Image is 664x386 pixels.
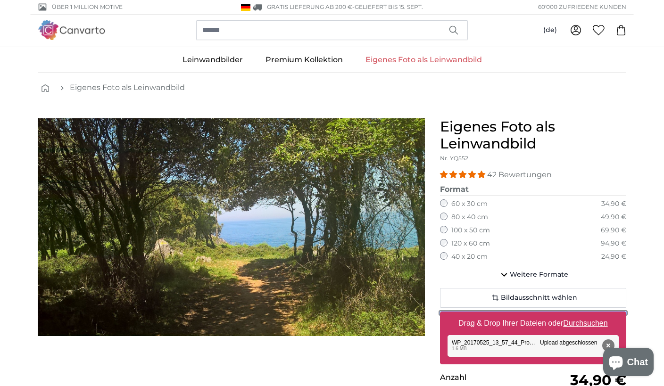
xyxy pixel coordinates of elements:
div: 94,90 € [601,239,626,248]
a: Premium Kollektion [254,48,354,72]
button: Bildausschnitt wählen [440,288,626,308]
img: Deutschland [241,4,250,11]
a: Eigenes Foto als Leinwandbild [70,82,185,93]
a: Eigenes Foto als Leinwandbild [354,48,493,72]
span: Nr. YQ552 [440,155,468,162]
u: Durchsuchen [564,319,608,327]
span: 42 Bewertungen [487,170,552,179]
legend: Format [440,184,626,196]
inbox-online-store-chat: Onlineshop-Chat von Shopify [600,348,656,378]
h1: Eigenes Foto als Leinwandbild [440,118,626,152]
label: 60 x 30 cm [451,199,488,209]
img: personalised-canvas-print [38,118,425,336]
img: Canvarto [38,20,106,40]
label: Drag & Drop Ihrer Dateien oder [455,314,612,333]
button: (de) [536,22,564,39]
div: 49,90 € [601,213,626,222]
label: 120 x 60 cm [451,239,490,248]
p: Anzahl [440,372,533,383]
div: 1 of 1 [38,118,425,336]
nav: breadcrumbs [38,73,626,103]
div: 24,90 € [601,252,626,262]
span: Über 1 Million Motive [52,3,123,11]
label: 40 x 20 cm [451,252,488,262]
button: Weitere Formate [440,265,626,284]
a: Leinwandbilder [171,48,254,72]
label: 80 x 40 cm [451,213,488,222]
span: Geliefert bis 15. Sept. [355,3,423,10]
label: 100 x 50 cm [451,226,490,235]
span: 60'000 ZUFRIEDENE KUNDEN [538,3,626,11]
div: 34,90 € [601,199,626,209]
div: 69,90 € [601,226,626,235]
span: 4.98 stars [440,170,487,179]
span: GRATIS Lieferung ab 200 € [267,3,352,10]
span: - [352,3,423,10]
span: Weitere Formate [510,270,568,279]
span: Bildausschnitt wählen [501,293,577,303]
